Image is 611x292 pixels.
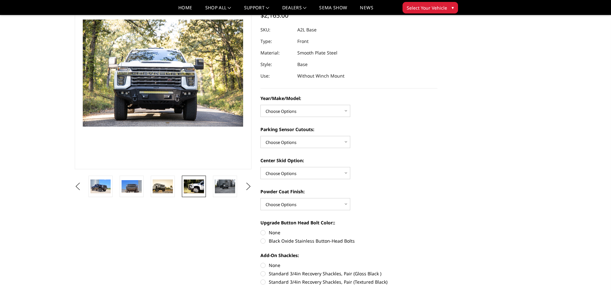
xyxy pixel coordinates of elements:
span: ▾ [452,4,454,11]
label: Powder Coat Finish: [260,188,437,195]
a: SEMA Show [319,5,347,15]
a: Home [178,5,192,15]
a: Dealers [282,5,307,15]
button: Previous [73,182,83,191]
dt: SKU: [260,24,293,36]
dd: Base [297,59,308,70]
img: 2020 RAM HD - Available in single light bar configuration only [215,179,235,193]
iframe: Chat Widget [579,261,611,292]
img: 2020 Chevrolet HD - Compatible with block heater connection [184,179,204,193]
label: Black Oxide Stainless Button-Head Bolts [260,238,437,244]
a: News [360,5,373,15]
label: Year/Make/Model: [260,95,437,102]
button: Select Your Vehicle [403,2,458,13]
dd: Without Winch Mount [297,70,344,82]
dd: Front [297,36,309,47]
img: 2019 GMC 1500 [153,179,173,193]
label: Center Skid Option: [260,157,437,164]
label: Standard 3/4in Recovery Shackles, Pair (Gloss Black ) [260,270,437,277]
img: 2020 GMC HD -Available in single light bar configuration only [122,180,142,193]
button: Next [243,182,253,191]
a: shop all [205,5,231,15]
label: Standard 3/4in Recovery Shackles, Pair (Textured Black) [260,279,437,285]
label: Upgrade Button Head Bolt Color:: [260,219,437,226]
dd: Smooth Plate Steel [297,47,337,59]
label: Parking Sensor Cutouts: [260,126,437,133]
span: Select Your Vehicle [407,4,447,11]
dt: Style: [260,59,293,70]
dt: Type: [260,36,293,47]
a: Support [244,5,269,15]
dd: A2L Base [297,24,317,36]
img: 2020 GMC HD - Available in single light bar configuration only [90,179,111,193]
dt: Use: [260,70,293,82]
label: Add-On Shackles: [260,252,437,259]
label: None [260,262,437,269]
label: None [260,229,437,236]
span: $2,165.00 [260,11,288,20]
dt: Material: [260,47,293,59]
